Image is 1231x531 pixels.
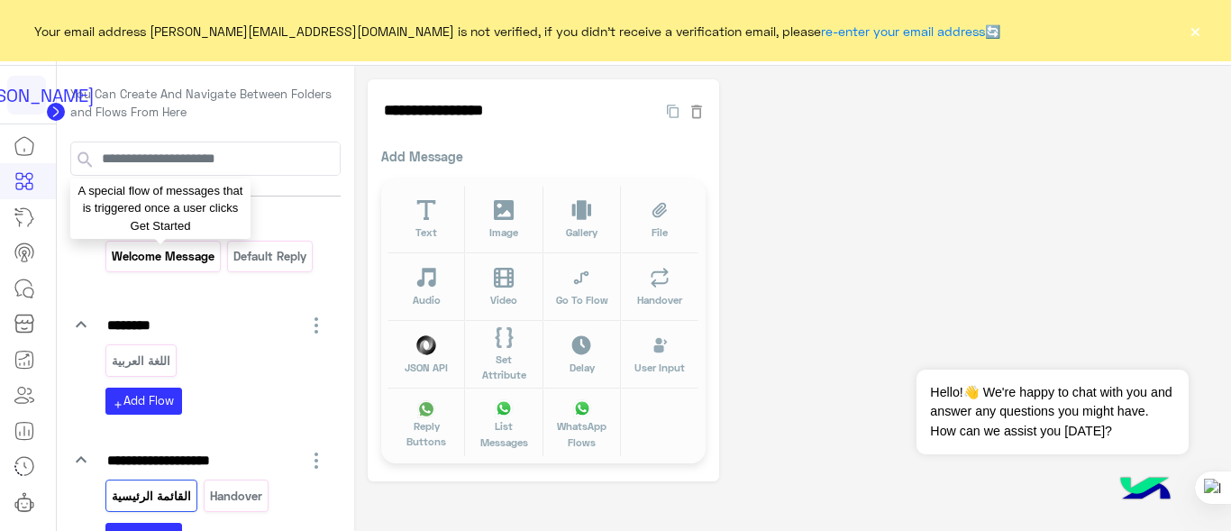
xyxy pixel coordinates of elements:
i: add [113,399,123,410]
button: Duplicate Flow [658,100,688,121]
button: Text [388,186,465,253]
span: Delay [570,360,595,375]
span: WhatsApp Flows [554,418,610,450]
button: Gallery [543,186,621,253]
span: Set Attribute [477,352,533,383]
button: Video [465,253,543,321]
span: Handover [637,292,682,307]
span: List Messages [477,418,533,450]
button: User Input [621,321,698,389]
i: keyboard_arrow_down [70,314,92,335]
span: JSON API [405,360,448,375]
p: Add Message [381,147,706,166]
span: Image [489,224,518,240]
span: Video [490,292,517,307]
span: Audio [413,292,441,307]
i: keyboard_arrow_down [70,211,92,233]
button: Go To Flow [543,253,621,321]
span: Hello!👋 We're happy to chat with you and answer any questions you might have. How can we assist y... [916,370,1188,454]
button: Image [465,186,543,253]
button: Reply Buttons [388,389,465,456]
button: Delete Flow [688,100,706,121]
button: WhatsApp Flows [543,389,621,456]
p: Welcome Message [110,246,215,267]
button: Handover [621,253,698,321]
p: اللغة العربية [110,351,171,371]
span: Text [415,224,437,240]
span: Gallery [566,224,597,240]
button: Delay [543,321,621,389]
button: JSON API [388,321,465,389]
div: [PERSON_NAME] [7,76,46,114]
p: Handover [209,486,264,507]
button: × [1186,22,1204,40]
button: File [621,186,698,253]
img: hulul-logo.png [1114,459,1177,522]
button: List Messages [465,389,543,456]
button: Set Attribute [465,321,543,389]
span: Reply Buttons [398,418,454,450]
span: Your email address [PERSON_NAME][EMAIL_ADDRESS][DOMAIN_NAME] is not verified, if you didn't recei... [34,22,1000,41]
span: File [652,224,668,240]
p: You Can Create And Navigate Between Folders and Flows From Here [70,86,341,121]
button: Audio [388,253,465,321]
span: User Input [634,360,685,375]
a: re-enter your email address [821,23,985,39]
button: addAdd Flow [105,388,182,414]
p: Default reply [233,246,308,267]
p: القائمة الرئيسية [110,486,192,507]
span: Go To Flow [556,292,608,307]
span: Basic Folder [106,213,183,229]
i: keyboard_arrow_down [70,449,92,471]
